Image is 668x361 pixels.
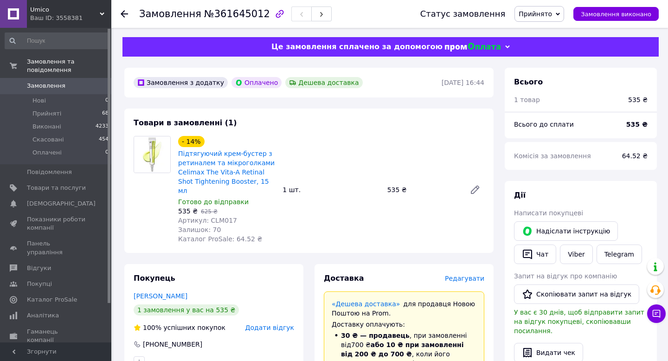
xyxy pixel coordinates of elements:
span: Всього до сплати [514,121,574,128]
span: Дії [514,191,526,200]
span: Прийнято [519,10,552,18]
span: Залишок: 70 [178,226,221,233]
div: Статус замовлення [420,9,506,19]
span: 454 [99,135,109,144]
button: Надіслати інструкцію [514,221,618,241]
span: 0 [105,97,109,105]
div: Замовлення з додатку [134,77,228,88]
span: №361645012 [204,8,270,19]
span: Покупець [134,274,175,283]
a: [PERSON_NAME] [134,292,187,300]
span: Скасовані [32,135,64,144]
span: Повідомлення [27,168,72,176]
span: Каталог ProSale [27,296,77,304]
span: 4233 [96,122,109,131]
img: evopay logo [445,43,501,52]
a: Viber [560,245,592,264]
span: 535 ₴ [178,207,198,215]
button: Скопіювати запит на відгук [514,284,639,304]
a: «Дешева доставка» [332,300,400,308]
button: Замовлення виконано [573,7,659,21]
span: 30 ₴ — продавець [341,332,410,339]
span: 0 [105,148,109,157]
span: [DEMOGRAPHIC_DATA] [27,200,96,208]
span: Готово до відправки [178,198,249,206]
span: Доставка [324,274,364,283]
span: Гаманець компанії [27,328,86,344]
div: 1 замовлення у вас на 535 ₴ [134,304,239,316]
div: Оплачено [231,77,282,88]
span: Написати покупцеві [514,209,583,217]
span: 68 [102,110,109,118]
span: Панель управління [27,239,86,256]
div: 1 шт. [279,183,383,196]
span: Редагувати [445,275,484,282]
span: Відгуки [27,264,51,272]
input: Пошук [5,32,109,49]
span: Всього [514,77,543,86]
span: 64.52 ₴ [622,152,648,160]
div: Повернутися назад [121,9,128,19]
button: Чат з покупцем [647,304,666,323]
div: [PHONE_NUMBER] [142,340,203,349]
div: - 14% [178,136,205,147]
span: У вас є 30 днів, щоб відправити запит на відгук покупцеві, скопіювавши посилання. [514,309,644,335]
b: 535 ₴ [626,121,648,128]
div: Ваш ID: 3558381 [30,14,111,22]
span: Прийняті [32,110,61,118]
a: Підтягуючий крем-бустер з ретиналем та мікроголками Celimax The Vita-A Retinal Shot Tightening Bo... [178,150,275,194]
span: Додати відгук [245,324,294,331]
time: [DATE] 16:44 [442,79,484,86]
span: Це замовлення сплачено за допомогою [271,42,443,51]
span: Замовлення [27,82,65,90]
span: Комісія за замовлення [514,152,591,160]
span: Замовлення [139,8,201,19]
a: Редагувати [466,180,484,199]
span: Нові [32,97,46,105]
span: 100% [143,324,161,331]
div: 535 ₴ [384,183,462,196]
span: Аналітика [27,311,59,320]
span: або 10 ₴ при замовленні від 200 ₴ до 700 ₴ [341,341,464,358]
img: Підтягуючий крем-бустер з ретиналем та мікроголками Celimax The Vita-A Retinal Shot Tightening Bo... [134,136,170,173]
div: Дешева доставка [285,77,362,88]
span: Виконані [32,122,61,131]
span: Umico [30,6,100,14]
div: успішних покупок [134,323,225,332]
span: Показники роботи компанії [27,215,86,232]
div: для продавця Новою Поштою на Prom. [332,299,476,318]
span: Запит на відгук про компанію [514,272,617,280]
span: Каталог ProSale: 64.52 ₴ [178,235,262,243]
span: Артикул: CLM017 [178,217,237,224]
div: Доставку оплачують: [332,320,476,329]
span: 1 товар [514,96,540,103]
div: 535 ₴ [628,95,648,104]
span: 625 ₴ [201,208,218,215]
a: Telegram [597,245,642,264]
span: Товари в замовленні (1) [134,118,237,127]
span: Замовлення та повідомлення [27,58,111,74]
span: Покупці [27,280,52,288]
button: Чат [514,245,556,264]
span: Замовлення виконано [581,11,651,18]
span: Оплачені [32,148,62,157]
span: Товари та послуги [27,184,86,192]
